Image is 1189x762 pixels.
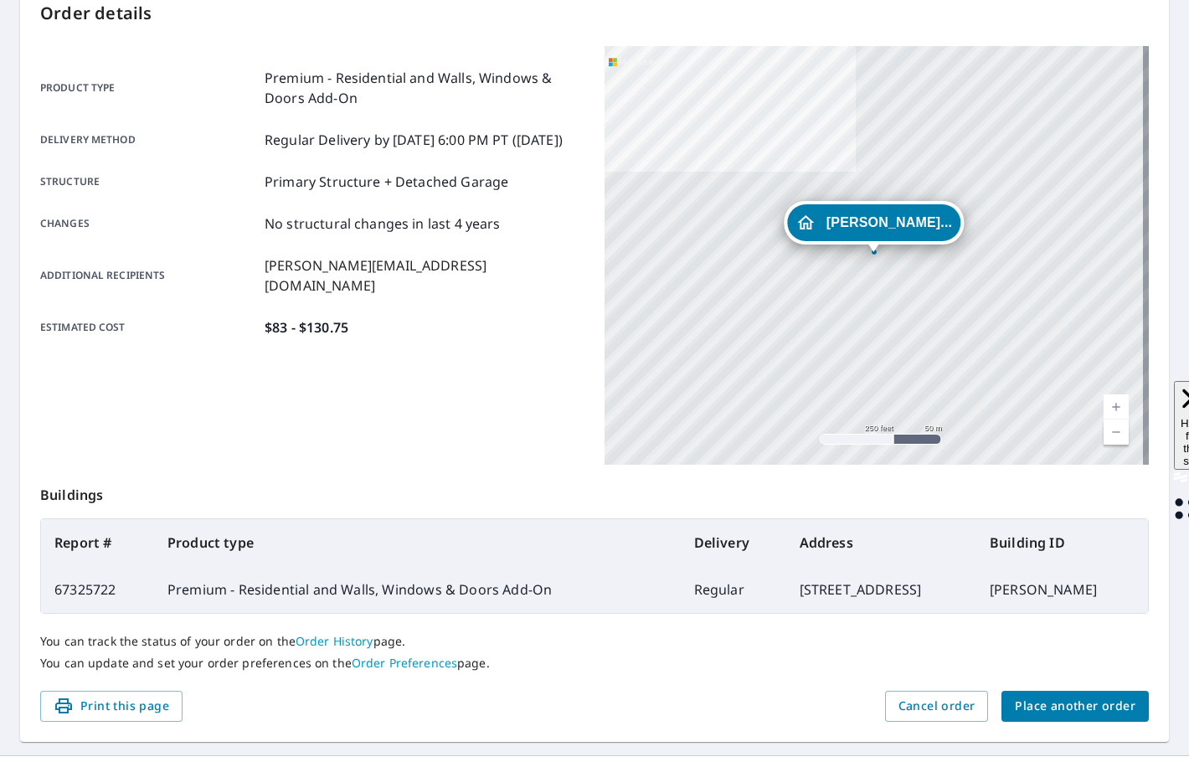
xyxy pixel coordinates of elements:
th: Address [786,519,976,566]
th: Report # [41,519,154,566]
p: Order details [40,1,1149,26]
button: Print this page [40,691,183,722]
p: $83 - $130.75 [265,317,348,337]
p: Regular Delivery by [DATE] 6:00 PM PT ([DATE]) [265,130,563,150]
p: Structure [40,172,258,192]
button: Cancel order [885,691,989,722]
th: Delivery [681,519,786,566]
td: 67325722 [41,566,154,613]
p: Estimated cost [40,317,258,337]
span: Place another order [1015,696,1135,717]
button: Place another order [1001,691,1149,722]
td: [PERSON_NAME] [976,566,1148,613]
a: Current Level 17, Zoom Out [1104,420,1129,445]
a: Order History [296,633,373,649]
span: Print this page [54,696,169,717]
p: [PERSON_NAME][EMAIL_ADDRESS][DOMAIN_NAME] [265,255,584,296]
td: [STREET_ADDRESS] [786,566,976,613]
p: Delivery method [40,130,258,150]
th: Product type [154,519,681,566]
th: Building ID [976,519,1148,566]
td: Regular [681,566,786,613]
td: Premium - Residential and Walls, Windows & Doors Add-On [154,566,681,613]
p: Premium - Residential and Walls, Windows & Doors Add-On [265,68,584,108]
p: Additional recipients [40,255,258,296]
p: Product type [40,68,258,108]
p: Buildings [40,465,1149,518]
p: Primary Structure + Detached Garage [265,172,508,192]
span: Cancel order [898,696,975,717]
span: [PERSON_NAME]... [826,216,952,229]
p: No structural changes in last 4 years [265,214,501,234]
p: Changes [40,214,258,234]
p: You can track the status of your order on the page. [40,634,1149,649]
p: You can update and set your order preferences on the page. [40,656,1149,671]
a: Current Level 17, Zoom In [1104,394,1129,420]
div: Dropped pin, building JOHN STEMPOWSKI, Residential property, 41407 Olivet Dr Sterling Heights, MI... [784,201,964,253]
a: Order Preferences [352,655,457,671]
